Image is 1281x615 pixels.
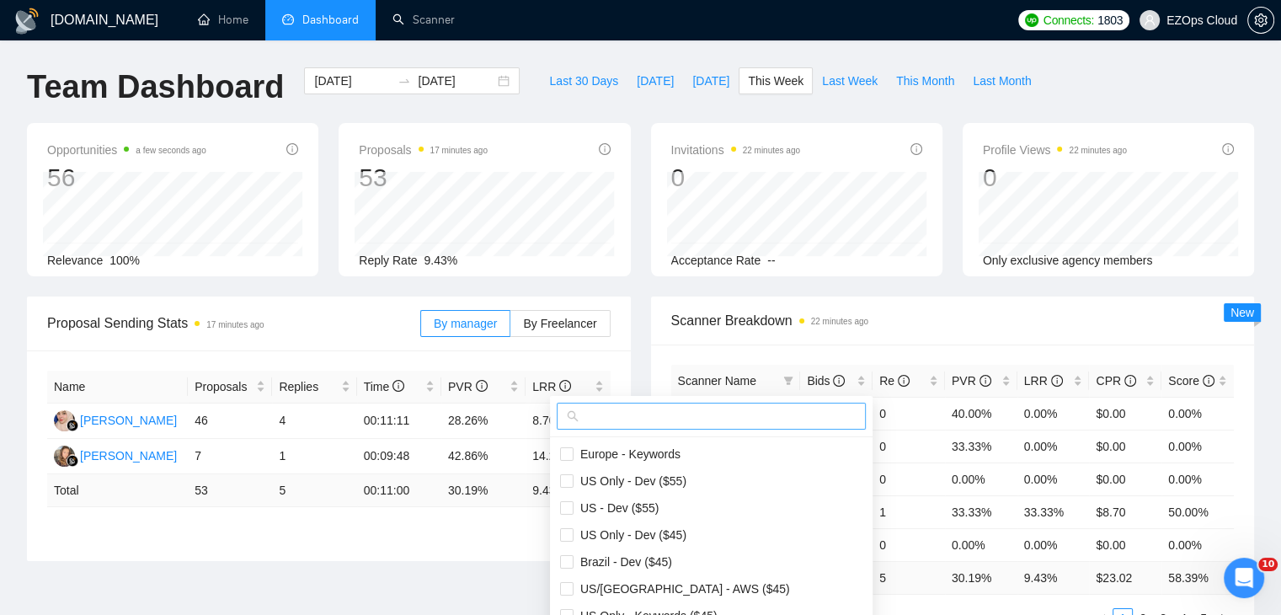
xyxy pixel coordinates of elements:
span: LRR [532,380,571,393]
td: $0.00 [1089,528,1161,561]
td: 9.43 % [526,474,610,507]
td: Total [47,474,188,507]
td: 5 [873,561,945,594]
span: Opportunities [47,140,206,160]
span: Europe - Keywords [574,447,681,461]
img: gigradar-bm.png [67,420,78,431]
td: 0.00% [1161,397,1234,430]
time: 17 minutes ago [206,320,264,329]
td: 1 [272,439,356,474]
img: gigradar-bm.png [67,455,78,467]
button: [DATE] [683,67,739,94]
span: setting [1248,13,1273,27]
span: Relevance [47,254,103,267]
td: $ 23.02 [1089,561,1161,594]
span: 9.43% [424,254,458,267]
td: 0 [873,463,945,495]
td: 9.43 % [1017,561,1090,594]
span: to [398,74,411,88]
span: Re [879,374,910,388]
span: Only exclusive agency members [983,254,1153,267]
span: [DATE] [692,72,729,90]
a: searchScanner [392,13,455,27]
button: Last Week [813,67,887,94]
span: info-circle [1203,375,1214,387]
span: Last Month [973,72,1031,90]
span: Dashboard [302,13,359,27]
span: This Month [896,72,954,90]
span: Invitations [671,140,800,160]
span: Last 30 Days [549,72,618,90]
td: 8.70% [526,404,610,439]
input: End date [418,72,494,90]
span: filter [783,376,793,386]
span: PVR [448,380,488,393]
time: a few seconds ago [136,146,205,155]
span: 10 [1258,558,1278,571]
img: upwork-logo.png [1025,13,1038,27]
button: Last 30 Days [540,67,627,94]
td: 7 [188,439,272,474]
td: 0 [873,528,945,561]
span: info-circle [286,143,298,155]
div: 0 [671,162,800,194]
span: Score [1168,374,1214,388]
td: 58.39 % [1161,561,1234,594]
span: CPR [1096,374,1135,388]
button: setting [1247,7,1274,34]
span: Acceptance Rate [671,254,761,267]
time: 17 minutes ago [430,146,488,155]
span: -- [767,254,775,267]
td: $8.70 [1089,495,1161,528]
span: search [567,410,579,422]
td: 42.86% [441,439,526,474]
th: Proposals [188,371,272,404]
td: 40.00% [945,397,1017,430]
span: info-circle [833,375,845,387]
span: Scanner Breakdown [671,310,1235,331]
input: Start date [314,72,391,90]
time: 22 minutes ago [811,317,868,326]
th: Replies [272,371,356,404]
div: [PERSON_NAME] [80,447,177,465]
span: [DATE] [637,72,674,90]
td: $0.00 [1089,463,1161,495]
span: Bids [807,374,845,388]
img: AJ [54,410,75,431]
span: LRR [1024,374,1063,388]
td: 00:11:00 [357,474,441,507]
span: Proposals [359,140,488,160]
span: New [1230,306,1254,319]
td: 1 [873,495,945,528]
button: [DATE] [627,67,683,94]
button: This Month [887,67,963,94]
td: 0 [873,430,945,463]
span: 100% [109,254,140,267]
td: 0.00% [1017,430,1090,463]
span: US Only - Dev ($45) [574,528,686,542]
span: filter [780,368,797,393]
span: info-circle [392,380,404,392]
span: Time [364,380,404,393]
a: homeHome [198,13,248,27]
span: info-circle [599,143,611,155]
span: info-circle [476,380,488,392]
span: US/[GEOGRAPHIC_DATA] - AWS ($45) [574,582,790,596]
time: 22 minutes ago [743,146,800,155]
span: Profile Views [983,140,1127,160]
span: swap-right [398,74,411,88]
span: info-circle [910,143,922,155]
td: 4 [272,404,356,439]
th: Name [47,371,188,404]
td: 00:11:11 [357,404,441,439]
span: US Only - Dev ($55) [574,474,686,488]
td: 0.00% [1161,430,1234,463]
span: PVR [952,374,991,388]
td: 53 [188,474,272,507]
td: 33.33% [945,495,1017,528]
span: Reply Rate [359,254,417,267]
span: info-circle [1051,375,1063,387]
span: Last Week [822,72,878,90]
td: 0.00% [945,528,1017,561]
td: 50.00% [1161,495,1234,528]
